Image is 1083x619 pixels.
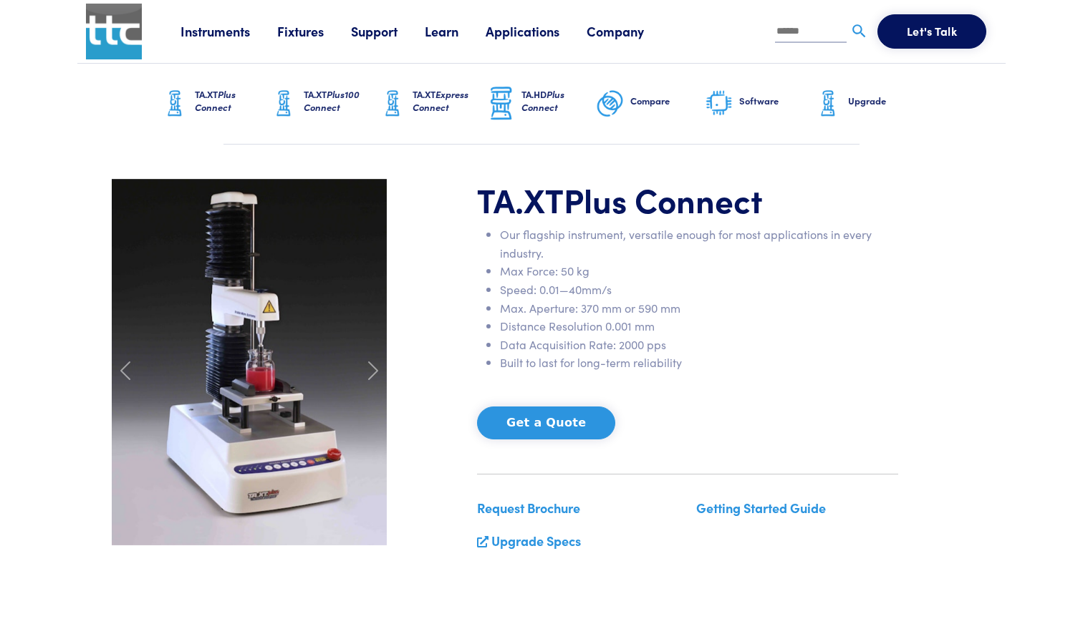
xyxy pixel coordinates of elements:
[486,22,587,40] a: Applications
[487,64,596,144] a: TA.HDPlus Connect
[378,64,487,144] a: TA.XTExpress Connect
[195,88,269,114] h6: TA.XT
[500,336,898,354] li: Data Acquisition Rate: 2000 pps
[500,317,898,336] li: Distance Resolution 0.001 mm
[521,88,596,114] h6: TA.HD
[160,86,189,122] img: ta-xt-graphic.png
[277,22,351,40] a: Fixtures
[877,14,986,49] button: Let's Talk
[596,86,625,122] img: compare-graphic.png
[596,64,705,144] a: Compare
[500,281,898,299] li: Speed: 0.01—40mm/s
[351,22,425,40] a: Support
[848,94,923,107] h6: Upgrade
[487,85,516,122] img: ta-hd-graphic.png
[86,4,142,59] img: ttc_logo_1x1_v1.0.png
[269,86,298,122] img: ta-xt-graphic.png
[521,87,564,114] span: Plus Connect
[477,406,615,439] button: Get a Quote
[195,87,236,114] span: Plus Connect
[500,299,898,318] li: Max. Aperture: 370 mm or 590 mm
[269,64,378,144] a: TA.XTPlus100 Connect
[477,499,580,517] a: Request Brochure
[378,86,407,122] img: ta-xt-graphic.png
[413,88,487,114] h6: TA.XT
[564,176,763,222] span: Plus Connect
[500,354,898,372] li: Built to last for long-term reliability
[112,179,387,545] img: carousel-ta-xt-plus-bloom.jpg
[160,64,269,144] a: TA.XTPlus Connect
[814,64,923,144] a: Upgrade
[304,88,378,114] h6: TA.XT
[491,532,581,550] a: Upgrade Specs
[739,94,814,107] h6: Software
[425,22,486,40] a: Learn
[304,87,360,114] span: Plus100 Connect
[814,86,842,122] img: ta-xt-graphic.png
[477,179,898,220] h1: TA.XT
[500,225,898,262] li: Our flagship instrument, versatile enough for most applications in every industry.
[630,94,705,107] h6: Compare
[180,22,277,40] a: Instruments
[500,262,898,281] li: Max Force: 50 kg
[587,22,671,40] a: Company
[413,87,468,114] span: Express Connect
[696,499,826,517] a: Getting Started Guide
[705,89,733,119] img: software-graphic.png
[705,64,814,144] a: Software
